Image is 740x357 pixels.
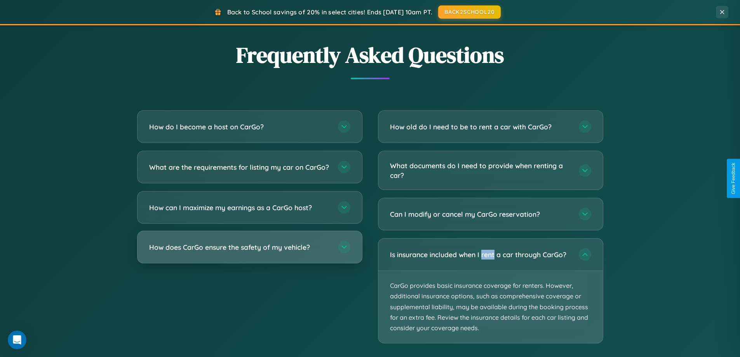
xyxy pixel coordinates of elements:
h3: Is insurance included when I rent a car through CarGo? [390,250,571,259]
h3: How do I become a host on CarGo? [149,122,330,132]
h3: Can I modify or cancel my CarGo reservation? [390,209,571,219]
h3: How old do I need to be to rent a car with CarGo? [390,122,571,132]
h2: Frequently Asked Questions [137,40,603,70]
h3: How does CarGo ensure the safety of my vehicle? [149,242,330,252]
h3: How can I maximize my earnings as a CarGo host? [149,203,330,212]
div: Give Feedback [731,163,736,194]
div: Open Intercom Messenger [8,331,26,349]
button: BACK2SCHOOL20 [438,5,501,19]
span: Back to School savings of 20% in select cities! Ends [DATE] 10am PT. [227,8,432,16]
p: CarGo provides basic insurance coverage for renters. However, additional insurance options, such ... [378,271,603,343]
h3: What documents do I need to provide when renting a car? [390,161,571,180]
h3: What are the requirements for listing my car on CarGo? [149,162,330,172]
